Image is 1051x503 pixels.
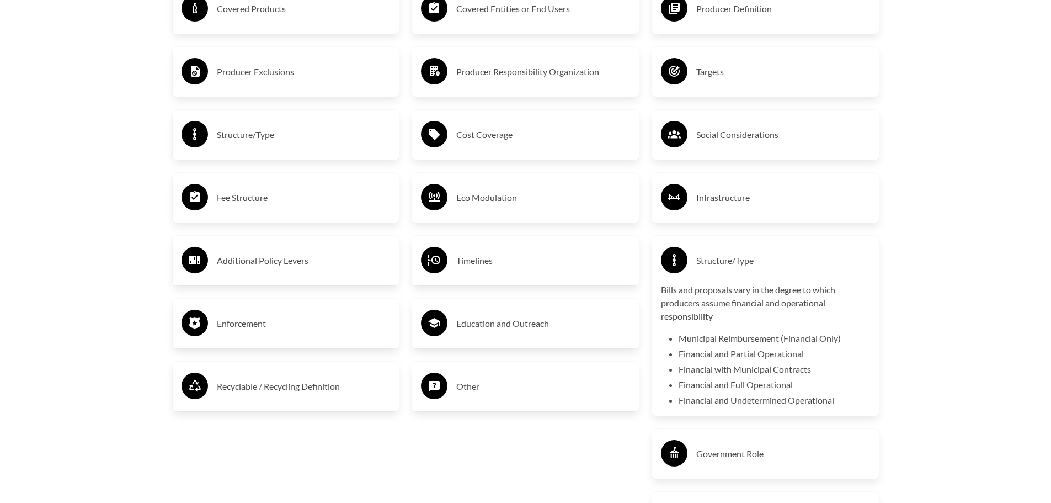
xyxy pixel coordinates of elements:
[456,63,630,81] h3: Producer Responsibility Organization
[217,63,391,81] h3: Producer Exclusions
[696,252,870,269] h3: Structure/Type
[217,315,391,332] h3: Enforcement
[679,378,870,391] li: Financial and Full Operational
[456,315,630,332] h3: Education and Outreach
[679,347,870,361] li: Financial and Partial Operational
[679,363,870,376] li: Financial with Municipal Contracts
[661,283,870,323] p: Bills and proposals vary in the degree to which producers assume financial and operational respon...
[456,252,630,269] h3: Timelines
[217,189,391,207] h3: Fee Structure
[696,63,870,81] h3: Targets
[679,332,870,345] li: Municipal Reimbursement (Financial Only)
[679,394,870,407] li: Financial and Undetermined Operational
[696,126,870,144] h3: Social Considerations
[217,126,391,144] h3: Structure/Type
[217,378,391,395] h3: Recyclable / Recycling Definition
[696,189,870,207] h3: Infrastructure
[217,252,391,269] h3: Additional Policy Levers
[456,126,630,144] h3: Cost Coverage
[456,189,630,207] h3: Eco Modulation
[456,378,630,395] h3: Other
[696,445,870,463] h3: Government Role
